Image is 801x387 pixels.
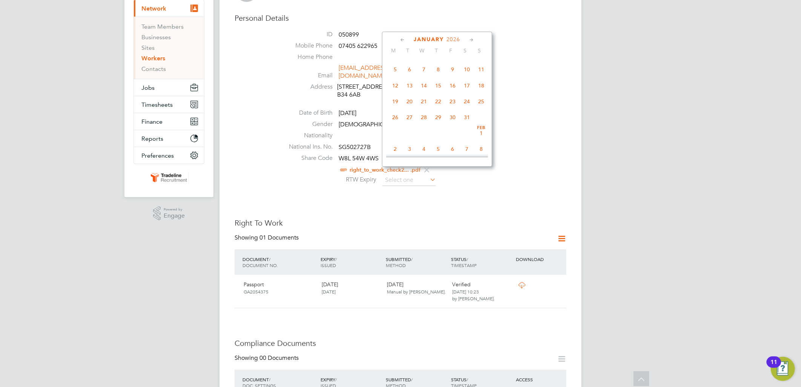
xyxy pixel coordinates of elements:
[280,53,333,61] label: Home Phone
[474,142,488,156] span: 8
[280,120,333,128] label: Gender
[280,143,333,151] label: National Ins. No.
[134,79,204,96] button: Jobs
[386,47,400,54] span: M
[388,142,402,156] span: 2
[235,13,566,23] h3: Personal Details
[402,94,417,109] span: 20
[141,118,163,125] span: Finance
[460,142,474,156] span: 7
[259,354,299,362] span: 00 Documents
[335,256,337,262] span: /
[770,362,777,372] div: 11
[452,295,495,301] span: by [PERSON_NAME].
[431,94,445,109] span: 22
[402,78,417,93] span: 13
[339,155,379,162] span: W8L 54W 4WS
[141,5,166,12] span: Network
[417,142,431,156] span: 4
[514,252,566,266] div: DOWNLOAD
[280,83,333,91] label: Address
[460,78,474,93] span: 17
[339,110,356,117] span: [DATE]
[445,142,460,156] span: 6
[235,218,566,228] h3: Right To Work
[280,132,333,140] label: Nationality
[514,373,566,386] div: ACCESS
[466,376,468,382] span: /
[387,289,446,295] span: Manual by [PERSON_NAME].
[235,338,566,348] h3: Compliance Documents
[458,47,472,54] span: S
[414,36,444,43] span: January
[771,357,795,381] button: Open Resource Center, 11 new notifications
[445,78,460,93] span: 16
[402,142,417,156] span: 3
[449,252,514,272] div: STATUS
[472,47,486,54] span: S
[280,154,333,162] label: Share Code
[141,34,171,41] a: Businesses
[429,47,443,54] span: T
[382,175,436,186] input: Select one
[339,121,404,128] span: [DEMOGRAPHIC_DATA]
[447,36,460,43] span: 2026
[269,376,270,382] span: /
[445,62,460,77] span: 9
[384,252,449,272] div: SUBMITTED
[445,110,460,124] span: 30
[460,110,474,124] span: 31
[402,110,417,124] span: 27
[280,42,333,50] label: Mobile Phone
[134,113,204,130] button: Finance
[466,256,468,262] span: /
[451,262,477,268] span: TIMESTAMP
[400,47,415,54] span: T
[141,135,163,142] span: Reports
[322,289,336,295] span: [DATE]
[474,126,488,140] span: 1
[321,262,336,268] span: ISSUED
[141,152,174,159] span: Preferences
[339,176,376,184] label: RTW Expiry
[431,110,445,124] span: 29
[319,252,384,272] div: EXPIRY
[339,143,371,151] span: SG502727B
[134,147,204,164] button: Preferences
[235,354,300,362] div: Showing
[388,94,402,109] span: 19
[141,65,166,72] a: Contacts
[339,42,377,50] span: 07405 622965
[443,47,458,54] span: F
[474,94,488,109] span: 25
[242,262,278,268] span: DOCUMENT NO.
[445,94,460,109] span: 23
[335,376,337,382] span: /
[259,234,299,241] span: 01 Documents
[388,110,402,124] span: 26
[402,62,417,77] span: 6
[388,62,402,77] span: 5
[431,142,445,156] span: 5
[431,78,445,93] span: 15
[431,62,445,77] span: 8
[153,206,185,221] a: Powered byEngage
[235,234,300,242] div: Showing
[241,278,319,298] div: Passport
[417,62,431,77] span: 7
[415,47,429,54] span: W
[280,31,333,38] label: ID
[452,281,471,288] span: Verified
[339,64,389,80] a: [EMAIL_ADDRESS][DOMAIN_NAME]
[133,172,204,184] a: Go to home page
[339,31,359,38] span: 050899
[141,101,173,108] span: Timesheets
[452,289,479,295] span: [DATE] 10:23
[134,96,204,113] button: Timesheets
[319,278,384,298] div: [DATE]
[141,44,155,51] a: Sites
[269,256,270,262] span: /
[384,278,449,298] div: [DATE]
[417,94,431,109] span: 21
[460,94,474,109] span: 24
